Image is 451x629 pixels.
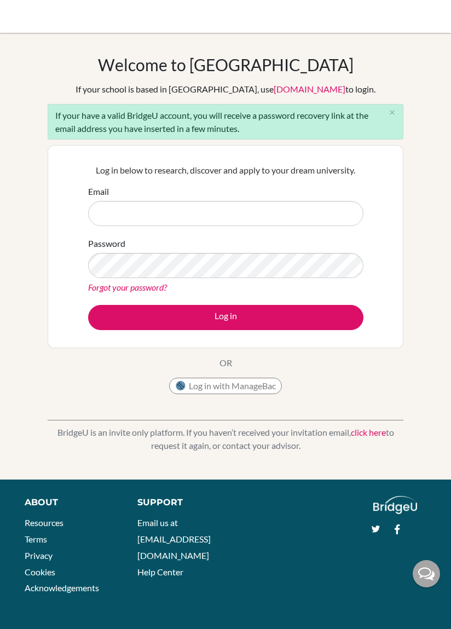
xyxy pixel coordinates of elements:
[137,567,183,577] a: Help Center
[219,356,232,370] p: OR
[373,496,418,514] img: logo_white@2x-f4f0deed5e89b7ecb1c2cc34c3e3d731f90f0f143d5ea2071677605dd97b5244.png
[381,105,403,121] button: Close
[98,55,354,74] h1: Welcome to [GEOGRAPHIC_DATA]
[137,496,216,509] div: Support
[25,496,113,509] div: About
[48,426,403,452] p: BridgeU is an invite only platform. If you haven’t received your invitation email, to request it ...
[88,282,167,292] a: Forgot your password?
[137,517,211,560] a: Email us at [EMAIL_ADDRESS][DOMAIN_NAME]
[388,108,396,117] i: close
[169,378,282,394] button: Log in with ManageBac
[88,305,363,330] button: Log in
[25,534,47,544] a: Terms
[25,517,63,528] a: Resources
[88,185,109,198] label: Email
[25,567,55,577] a: Cookies
[274,84,345,94] a: [DOMAIN_NAME]
[25,582,99,593] a: Acknowledgements
[351,427,386,437] a: click here
[48,104,403,140] div: If your have a valid BridgeU account, you will receive a password recovery link at the email addr...
[25,550,53,561] a: Privacy
[88,164,363,177] p: Log in below to research, discover and apply to your dream university.
[76,83,375,96] div: If your school is based in [GEOGRAPHIC_DATA], use to login.
[88,237,125,250] label: Password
